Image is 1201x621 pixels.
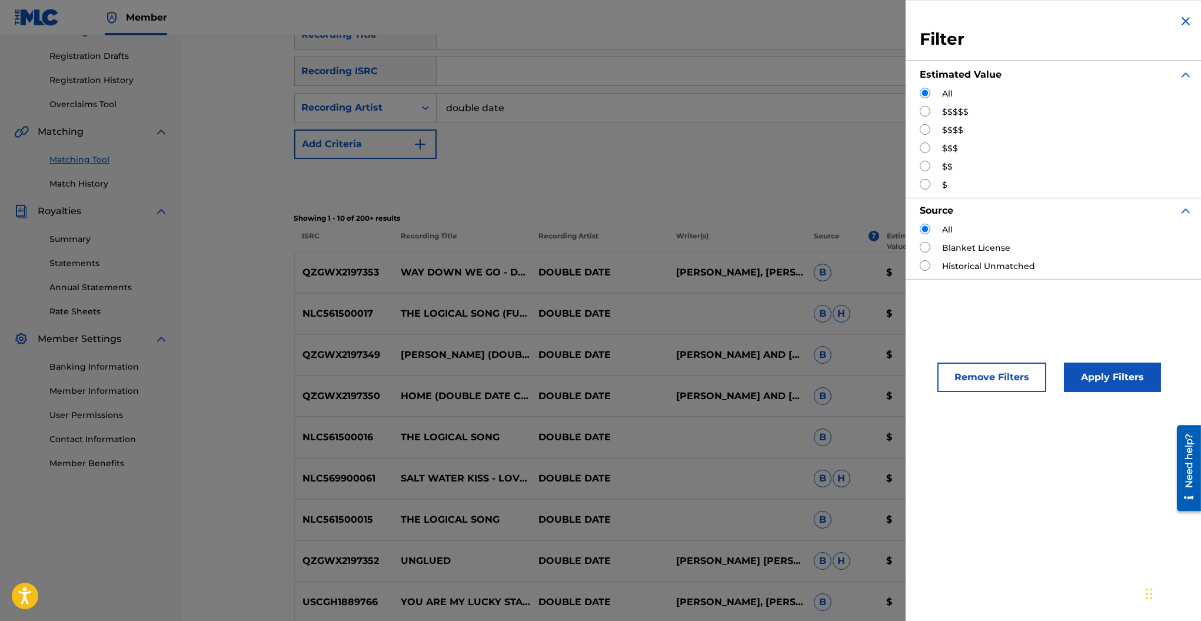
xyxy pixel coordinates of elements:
[393,554,531,568] p: UNGLUED
[393,471,531,486] p: SALT WATER KISS - LOVE MIX
[393,307,531,321] p: THE LOGICAL SONG (FULL LENGTH 12" CLUBMIX) (FULL LENGTH 12" CLUBMIX)
[393,265,531,280] p: WAY DOWN WE GO - DOUBLE DATE COVER
[295,389,394,403] p: QZGWX2197350
[942,260,1035,273] label: Historical Unmatched
[49,50,168,62] a: Registration Drafts
[814,470,831,487] span: B
[49,233,168,245] a: Summary
[49,385,168,397] a: Member Information
[814,387,831,405] span: B
[1179,204,1193,218] img: expand
[879,307,952,321] p: $
[887,231,941,252] p: Estimated Value
[295,513,394,527] p: NLC561500015
[814,305,831,323] span: B
[833,305,850,323] span: H
[392,231,530,252] p: Recording Title
[295,595,394,609] p: USCGH1889766
[1168,421,1201,516] iframe: Resource Center
[920,69,1002,80] strong: Estimated Value
[668,231,806,252] p: Writer(s)
[814,264,831,281] span: B
[49,281,168,294] a: Annual Statements
[879,389,952,403] p: $
[413,137,427,151] img: 9d2ae6d4665cec9f34b9.svg
[668,554,806,568] p: [PERSON_NAME] [PERSON_NAME] AND [PERSON_NAME]
[294,231,393,252] p: ISRC
[49,74,168,87] a: Registration History
[38,332,121,346] span: Member Settings
[154,125,168,139] img: expand
[302,101,408,115] div: Recording Artist
[814,429,831,446] span: B
[1064,363,1161,392] button: Apply Filters
[942,88,953,100] label: All
[920,29,1193,50] h3: Filter
[294,213,1090,224] p: Showing 1 - 10 of 200+ results
[393,389,531,403] p: HOME (DOUBLE DATE COVER)
[814,593,831,611] span: B
[49,178,168,190] a: Match History
[942,161,953,173] label: $$
[295,430,394,444] p: NLC561500016
[393,513,531,527] p: THE LOGICAL SONG
[14,9,59,26] img: MLC Logo
[393,595,531,609] p: YOU ARE MY LUCKY STAR / YOU WERE MEANT FOR ME
[531,471,668,486] p: DOUBLE DATE
[937,363,1046,392] button: Remove Filters
[295,554,394,568] p: QZGWX2197352
[879,430,952,444] p: $
[1142,564,1201,621] iframe: Chat Widget
[49,361,168,373] a: Banking Information
[1146,576,1153,612] div: Drag
[531,389,668,403] p: DOUBLE DATE
[295,471,394,486] p: NLC569900061
[942,224,953,236] label: All
[1179,14,1193,28] img: close
[531,430,668,444] p: DOUBLE DATE
[294,20,1090,206] form: Search Form
[879,471,952,486] p: $
[531,513,668,527] p: DOUBLE DATE
[942,242,1010,254] label: Blanket License
[531,231,668,252] p: Recording Artist
[531,307,668,321] p: DOUBLE DATE
[14,125,29,139] img: Matching
[531,595,668,609] p: DOUBLE DATE
[668,348,806,362] p: [PERSON_NAME] AND [PERSON_NAME]
[814,552,831,570] span: B
[833,552,850,570] span: H
[668,265,806,280] p: [PERSON_NAME], [PERSON_NAME], [PERSON_NAME], [PERSON_NAME]
[14,332,28,346] img: Member Settings
[49,457,168,470] a: Member Benefits
[942,142,958,155] label: $$$
[920,205,953,216] strong: Source
[49,409,168,421] a: User Permissions
[14,204,28,218] img: Royalties
[942,106,969,118] label: $$$$$
[49,433,168,446] a: Contact Information
[49,257,168,270] a: Statements
[393,430,531,444] p: THE LOGICAL SONG
[879,595,952,609] p: $
[49,98,168,111] a: Overclaims Tool
[105,11,119,25] img: Top Rightsholder
[531,265,668,280] p: DOUBLE DATE
[879,265,952,280] p: $
[295,348,394,362] p: QZGWX2197349
[49,305,168,318] a: Rate Sheets
[49,154,168,166] a: Matching Tool
[814,511,831,529] span: B
[38,125,84,139] span: Matching
[126,11,167,24] span: Member
[1179,68,1193,82] img: expand
[154,204,168,218] img: expand
[869,231,879,241] span: ?
[814,346,831,364] span: B
[531,348,668,362] p: DOUBLE DATE
[879,513,952,527] p: $
[154,332,168,346] img: expand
